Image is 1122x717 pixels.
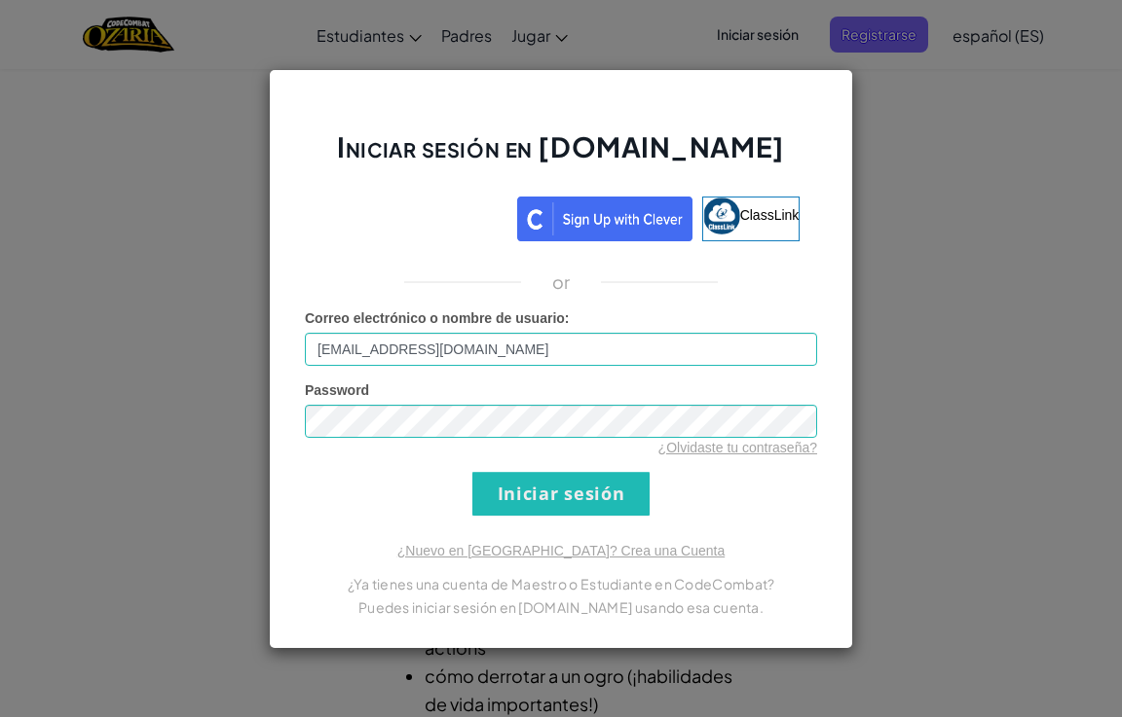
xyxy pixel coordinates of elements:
a: ¿Nuevo en [GEOGRAPHIC_DATA]? Crea una Cuenta [397,543,725,558]
input: Iniciar sesión [472,472,650,516]
span: Correo electrónico o nombre de usuario [305,310,565,326]
p: Puedes iniciar sesión en [DOMAIN_NAME] usando esa cuenta. [305,595,817,619]
img: clever_sso_button@2x.png [517,197,692,241]
iframe: Botón de Acceder con Google [313,195,517,237]
a: ¿Olvidaste tu contraseña? [658,440,817,455]
label: : [305,308,570,328]
h2: Iniciar sesión en [DOMAIN_NAME] [305,128,817,185]
span: Password [305,382,369,398]
p: ¿Ya tienes una cuenta de Maestro o Estudiante en CodeCombat? [305,572,817,595]
p: or [552,270,571,294]
span: ClassLink [740,206,800,222]
img: classlink-logo-small.png [703,197,740,234]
